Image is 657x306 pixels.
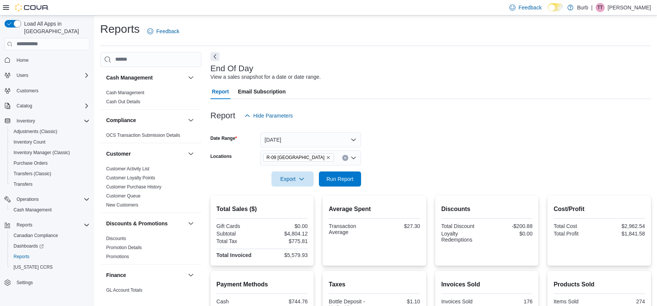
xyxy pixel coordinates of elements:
a: Customer Purchase History [106,184,162,190]
span: Run Report [326,175,354,183]
span: R-09 Tuscany Village [263,153,334,162]
span: [US_STATE] CCRS [14,264,53,270]
div: Total Cost [553,223,598,229]
h2: Cost/Profit [553,205,645,214]
span: Catalog [17,103,32,109]
a: Inventory Manager (Classic) [11,148,73,157]
a: Promotions [106,254,129,259]
span: Adjustments (Classic) [14,129,57,135]
img: Cova [15,4,49,11]
button: Compliance [186,116,195,125]
span: Washington CCRS [11,263,90,272]
span: Users [14,71,90,80]
a: Home [14,56,32,65]
p: [PERSON_NAME] [608,3,651,12]
button: [DATE] [260,132,361,147]
button: Inventory Count [8,137,93,147]
a: Customer Activity List [106,166,149,171]
button: Clear input [342,155,348,161]
button: [US_STATE] CCRS [8,262,93,272]
button: Remove R-09 Tuscany Village from selection in this group [326,155,331,160]
span: Feedback [518,4,541,11]
span: Canadian Compliance [11,231,90,240]
a: Feedback [144,24,182,39]
span: Customers [17,88,38,94]
div: $775.81 [264,238,308,244]
span: Promotion Details [106,245,142,251]
button: Run Report [319,171,361,187]
span: Inventory Manager (Classic) [14,150,70,156]
span: Inventory [17,118,35,124]
h3: End Of Day [210,64,253,73]
span: Promotions [106,254,129,260]
button: Reports [2,220,93,230]
span: Load All Apps in [GEOGRAPHIC_DATA] [21,20,90,35]
a: Dashboards [11,242,47,251]
span: Feedback [156,28,179,35]
a: Dashboards [8,241,93,251]
div: $5,579.93 [264,252,308,258]
div: $1.10 [376,298,420,304]
span: Adjustments (Classic) [11,127,90,136]
span: Inventory [14,116,90,125]
h2: Total Sales ($) [216,205,308,214]
span: Catalog [14,101,90,110]
h3: Finance [106,271,126,279]
a: Cash Management [11,205,55,214]
a: Cash Out Details [106,99,140,104]
span: Inventory Count [14,139,46,145]
span: Canadian Compliance [14,233,58,239]
span: Reports [14,220,90,229]
div: Total Discount [441,223,485,229]
span: Customers [14,86,90,95]
button: Settings [2,277,93,288]
a: Promotion Details [106,245,142,250]
button: Reports [8,251,93,262]
a: Inventory Count [11,138,49,147]
button: Export [271,171,314,187]
button: Cash Management [106,74,185,81]
div: -$200.88 [488,223,532,229]
h1: Reports [100,21,140,37]
a: [US_STATE] CCRS [11,263,56,272]
span: Home [14,55,90,65]
div: Compliance [100,131,201,143]
button: Home [2,55,93,66]
span: TT [598,3,603,12]
a: OCS Transaction Submission Details [106,133,180,138]
h3: Customer [106,150,131,158]
span: Hide Parameters [253,112,293,119]
button: Catalog [14,101,35,110]
span: Customer Activity List [106,166,149,172]
span: Report [212,84,229,99]
button: Hide Parameters [241,108,296,123]
div: Total Tax [216,238,261,244]
span: R-09 [GEOGRAPHIC_DATA] [267,154,325,161]
a: Cash Management [106,90,144,95]
button: Customer [106,150,185,158]
button: Finance [106,271,185,279]
button: Discounts & Promotions [106,220,185,227]
span: Reports [17,222,32,228]
button: Canadian Compliance [8,230,93,241]
a: Settings [14,278,36,287]
span: Operations [14,195,90,204]
button: Customers [2,85,93,96]
button: Operations [14,195,42,204]
div: Gift Cards [216,223,261,229]
div: Subtotal [216,231,261,237]
span: Users [17,72,28,78]
button: Compliance [106,116,185,124]
span: Transfers [11,180,90,189]
button: Finance [186,271,195,280]
span: Transfers (Classic) [11,169,90,178]
button: Next [210,52,220,61]
div: $2,962.54 [601,223,645,229]
div: $4,804.12 [264,231,308,237]
h3: Compliance [106,116,136,124]
div: Transaction Average [329,223,373,235]
button: Adjustments (Classic) [8,126,93,137]
div: Total Profit [553,231,598,237]
a: New Customers [106,202,138,208]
